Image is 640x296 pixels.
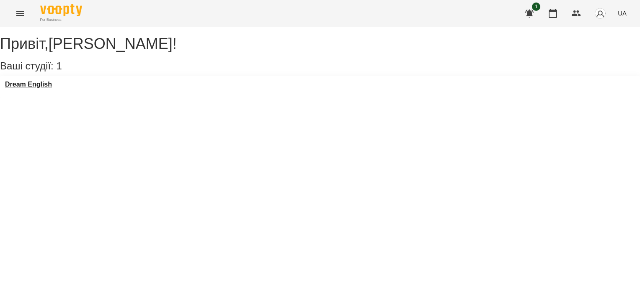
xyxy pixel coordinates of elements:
img: Voopty Logo [40,4,82,16]
a: Dream English [5,81,52,88]
img: avatar_s.png [594,8,606,19]
span: 1 [56,60,62,71]
button: UA [614,5,630,21]
button: Menu [10,3,30,23]
span: 1 [532,3,540,11]
span: For Business [40,17,82,23]
span: UA [618,9,627,18]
